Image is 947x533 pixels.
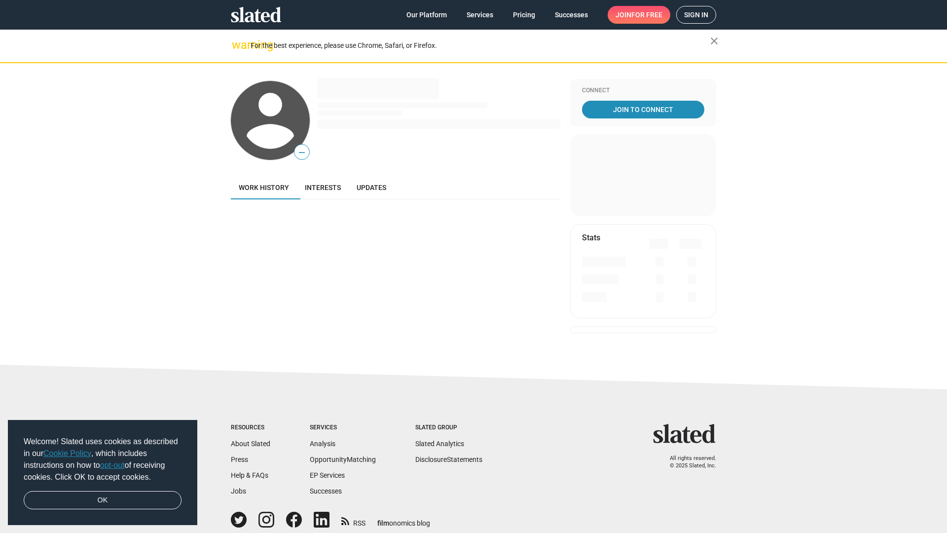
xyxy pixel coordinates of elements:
[708,35,720,47] mat-icon: close
[231,456,248,463] a: Press
[310,456,376,463] a: OpportunityMatching
[231,424,270,432] div: Resources
[616,6,662,24] span: Join
[24,436,182,483] span: Welcome! Slated uses cookies as described in our , which includes instructions on how to of recei...
[349,176,394,199] a: Updates
[467,6,493,24] span: Services
[297,176,349,199] a: Interests
[100,461,125,469] a: opt-out
[684,6,708,23] span: Sign in
[406,6,447,24] span: Our Platform
[305,184,341,191] span: Interests
[659,455,716,469] p: All rights reserved. © 2025 Slated, Inc.
[310,487,342,495] a: Successes
[631,6,662,24] span: for free
[8,420,197,526] div: cookieconsent
[294,146,309,159] span: —
[505,6,543,24] a: Pricing
[377,511,430,528] a: filmonomics blog
[357,184,386,191] span: Updates
[513,6,535,24] span: Pricing
[459,6,501,24] a: Services
[341,513,365,528] a: RSS
[415,440,464,448] a: Slated Analytics
[608,6,670,24] a: Joinfor free
[239,184,289,191] span: Work history
[24,491,182,510] a: dismiss cookie message
[231,487,246,495] a: Jobs
[582,101,704,118] a: Join To Connect
[232,39,244,51] mat-icon: warning
[43,449,91,457] a: Cookie Policy
[415,424,482,432] div: Slated Group
[231,471,268,479] a: Help & FAQs
[584,101,702,118] span: Join To Connect
[377,519,389,527] span: film
[582,232,600,243] mat-card-title: Stats
[310,440,335,448] a: Analysis
[399,6,455,24] a: Our Platform
[231,440,270,448] a: About Slated
[555,6,588,24] span: Successes
[310,471,345,479] a: EP Services
[547,6,596,24] a: Successes
[231,176,297,199] a: Work history
[676,6,716,24] a: Sign in
[415,456,482,463] a: DisclosureStatements
[582,87,704,95] div: Connect
[310,424,376,432] div: Services
[251,39,710,52] div: For the best experience, please use Chrome, Safari, or Firefox.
